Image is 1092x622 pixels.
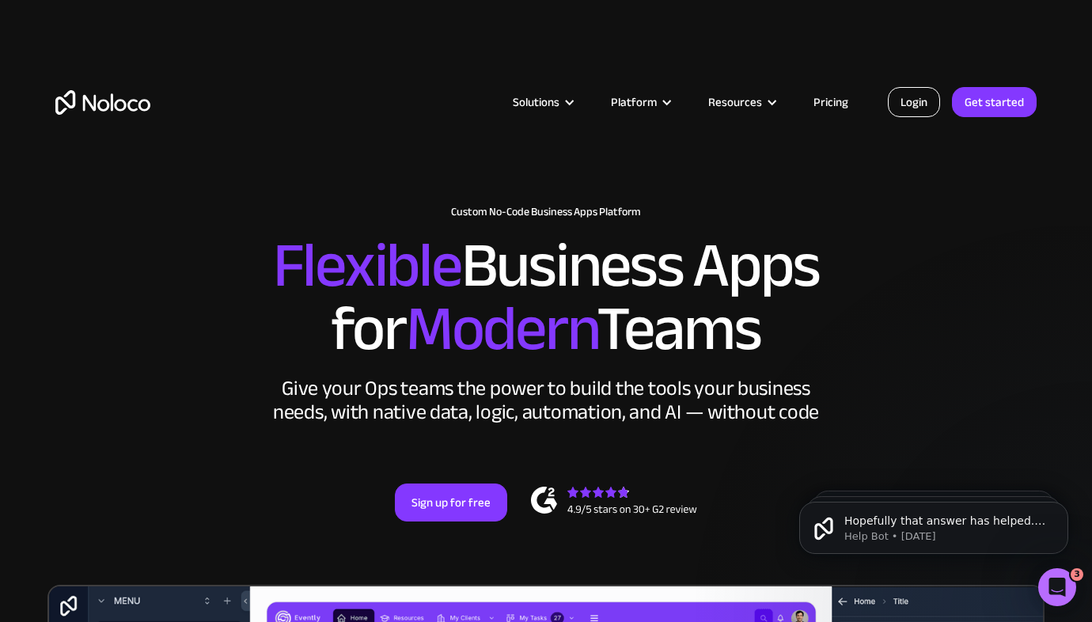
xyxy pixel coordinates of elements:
span: Flexible [273,207,461,324]
a: Pricing [794,92,868,112]
span: Hopefully that answer has helped. If you need any more help or have any other questions, I would ... [69,46,270,122]
a: Get started [952,87,1037,117]
div: Solutions [493,92,591,112]
span: Modern [406,270,597,388]
a: Login [888,87,940,117]
iframe: Intercom notifications message [775,468,1092,579]
div: Give your Ops teams the power to build the tools your business needs, with native data, logic, au... [269,377,823,424]
span: 3 [1071,568,1083,581]
div: Platform [591,92,688,112]
div: Resources [688,92,794,112]
p: Message from Help Bot, sent 1d ago [69,61,273,75]
div: Resources [708,92,762,112]
iframe: Intercom live chat [1038,568,1076,606]
h1: Custom No-Code Business Apps Platform [55,206,1037,218]
a: home [55,90,150,115]
h2: Business Apps for Teams [55,234,1037,361]
div: Solutions [513,92,559,112]
div: Platform [611,92,657,112]
a: Sign up for free [395,484,507,521]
